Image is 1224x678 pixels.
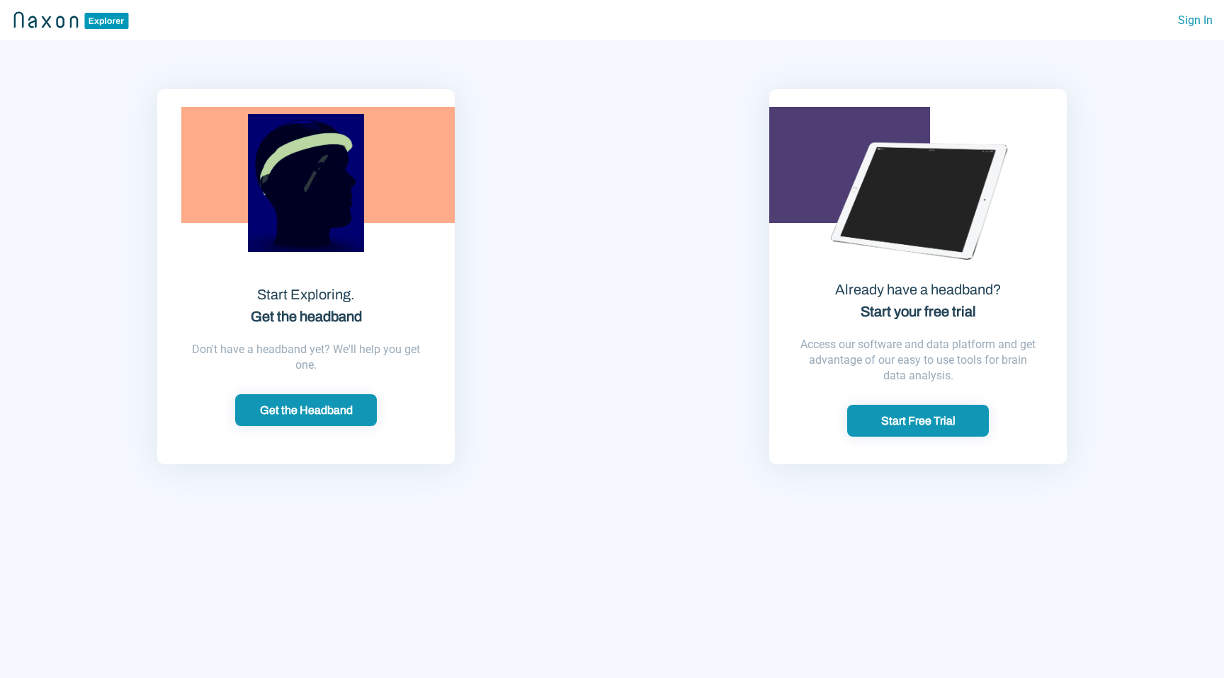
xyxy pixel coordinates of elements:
div: Don't have a headband yet? We'll help you get one. [157,328,455,394]
img: headband.png [248,89,364,277]
div: Already have a headband? [769,279,1067,323]
div: Get the Headband [239,403,373,418]
div: Start Free Trial [851,413,985,428]
img: naxon_small_logo.png [11,9,131,30]
div: Start Exploring. [157,284,455,328]
img: landing_second_rectangle.png [769,107,930,223]
div: Access our software and data platform and get advantage of our easy to use tools for brain data a... [769,323,1067,405]
button: Get the Headband [235,394,377,426]
a: Sign In [1178,9,1213,31]
strong: Get the headband [251,309,362,324]
img: landing_first_rectangle.png [181,107,455,223]
button: Start Free Trial [847,405,989,437]
img: ipad.png [794,75,1042,323]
